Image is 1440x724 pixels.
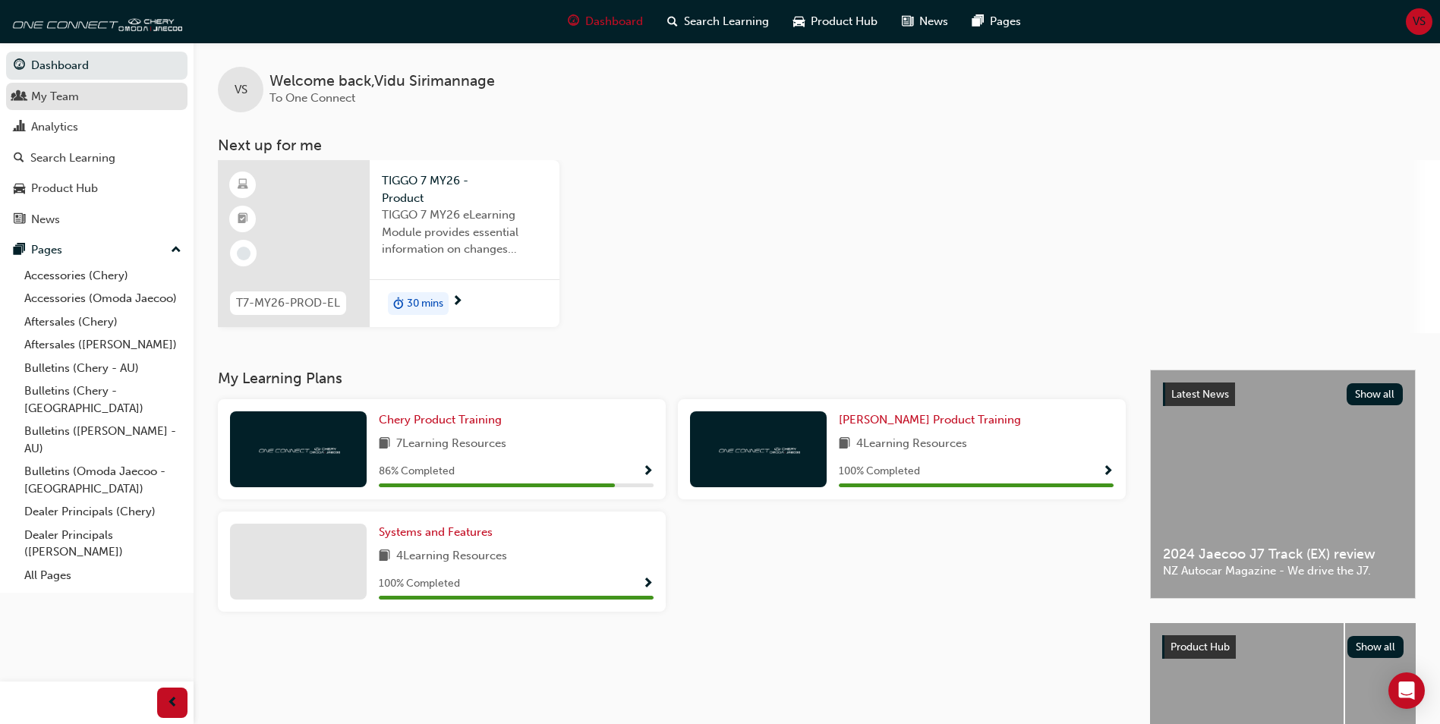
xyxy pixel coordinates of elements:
span: 4 Learning Resources [396,547,507,566]
a: All Pages [18,564,187,587]
a: Bulletins (Omoda Jaecoo - [GEOGRAPHIC_DATA]) [18,460,187,500]
span: 2024 Jaecoo J7 Track (EX) review [1163,546,1403,563]
span: Product Hub [1171,641,1230,653]
span: guage-icon [568,12,579,31]
span: prev-icon [167,694,178,713]
a: T7-MY26-PROD-ELTIGGO 7 MY26 - ProductTIGGO 7 MY26 eLearning Module provides essential information... [218,160,559,327]
a: Search Learning [6,144,187,172]
a: Chery Product Training [379,411,508,429]
button: Pages [6,236,187,264]
button: Show all [1347,383,1404,405]
span: news-icon [14,213,25,227]
span: Search Learning [684,13,769,30]
span: 86 % Completed [379,463,455,480]
span: car-icon [793,12,805,31]
span: learningResourceType_ELEARNING-icon [238,175,248,195]
span: search-icon [667,12,678,31]
span: Show Progress [1102,465,1114,479]
a: Analytics [6,113,187,141]
div: Product Hub [31,180,98,197]
span: people-icon [14,90,25,104]
span: Welcome back , Vidu Sirimannage [269,73,495,90]
a: news-iconNews [890,6,960,37]
a: search-iconSearch Learning [655,6,781,37]
div: Pages [31,241,62,259]
a: Product Hub [6,175,187,203]
a: Product HubShow all [1162,635,1404,659]
span: Show Progress [642,578,654,591]
span: book-icon [839,435,850,454]
span: chart-icon [14,121,25,134]
div: My Team [31,88,79,105]
span: book-icon [379,547,390,566]
a: Bulletins ([PERSON_NAME] - AU) [18,420,187,460]
a: car-iconProduct Hub [781,6,890,37]
a: Accessories (Omoda Jaecoo) [18,287,187,310]
div: Open Intercom Messenger [1388,672,1425,709]
a: Systems and Features [379,524,499,541]
span: pages-icon [14,244,25,257]
a: Latest NewsShow all [1163,382,1403,407]
button: DashboardMy TeamAnalyticsSearch LearningProduct HubNews [6,49,187,236]
span: Pages [990,13,1021,30]
a: Bulletins (Chery - AU) [18,357,187,380]
button: Show Progress [1102,462,1114,481]
span: duration-icon [393,294,404,313]
span: up-icon [171,241,181,260]
div: News [31,211,60,228]
button: VS [1406,8,1432,35]
a: Dealer Principals (Chery) [18,500,187,524]
img: oneconnect [257,442,340,456]
button: Show Progress [642,462,654,481]
span: TIGGO 7 MY26 - Product [382,172,547,206]
span: guage-icon [14,59,25,73]
a: Dealer Principals ([PERSON_NAME]) [18,524,187,564]
span: learningRecordVerb_NONE-icon [237,247,251,260]
span: 100 % Completed [839,463,920,480]
span: Chery Product Training [379,413,502,427]
a: Latest NewsShow all2024 Jaecoo J7 Track (EX) reviewNZ Autocar Magazine - We drive the J7. [1150,370,1416,599]
h3: My Learning Plans [218,370,1126,387]
span: Dashboard [585,13,643,30]
span: T7-MY26-PROD-EL [236,294,340,312]
a: Aftersales ([PERSON_NAME]) [18,333,187,357]
img: oneconnect [8,6,182,36]
span: search-icon [14,152,24,165]
span: News [919,13,948,30]
a: pages-iconPages [960,6,1033,37]
span: booktick-icon [238,209,248,229]
a: Bulletins (Chery - [GEOGRAPHIC_DATA]) [18,379,187,420]
span: news-icon [902,12,913,31]
div: Search Learning [30,150,115,167]
span: VS [235,81,247,99]
span: book-icon [379,435,390,454]
span: NZ Autocar Magazine - We drive the J7. [1163,562,1403,580]
div: Analytics [31,118,78,136]
a: News [6,206,187,234]
span: 100 % Completed [379,575,460,593]
a: [PERSON_NAME] Product Training [839,411,1027,429]
a: My Team [6,83,187,111]
span: 30 mins [407,295,443,313]
span: pages-icon [972,12,984,31]
a: Accessories (Chery) [18,264,187,288]
span: Product Hub [811,13,878,30]
span: car-icon [14,182,25,196]
span: next-icon [452,295,463,309]
img: oneconnect [717,442,800,456]
span: Show Progress [642,465,654,479]
a: Dashboard [6,52,187,80]
h3: Next up for me [194,137,1440,154]
span: 7 Learning Resources [396,435,506,454]
span: Latest News [1171,388,1229,401]
span: To One Connect [269,91,355,105]
span: TIGGO 7 MY26 eLearning Module provides essential information on changes introduced with the new M... [382,206,547,258]
button: Show Progress [642,574,654,593]
span: Systems and Features [379,525,493,539]
a: guage-iconDashboard [556,6,655,37]
button: Show all [1347,636,1404,658]
span: [PERSON_NAME] Product Training [839,413,1021,427]
span: VS [1413,13,1426,30]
